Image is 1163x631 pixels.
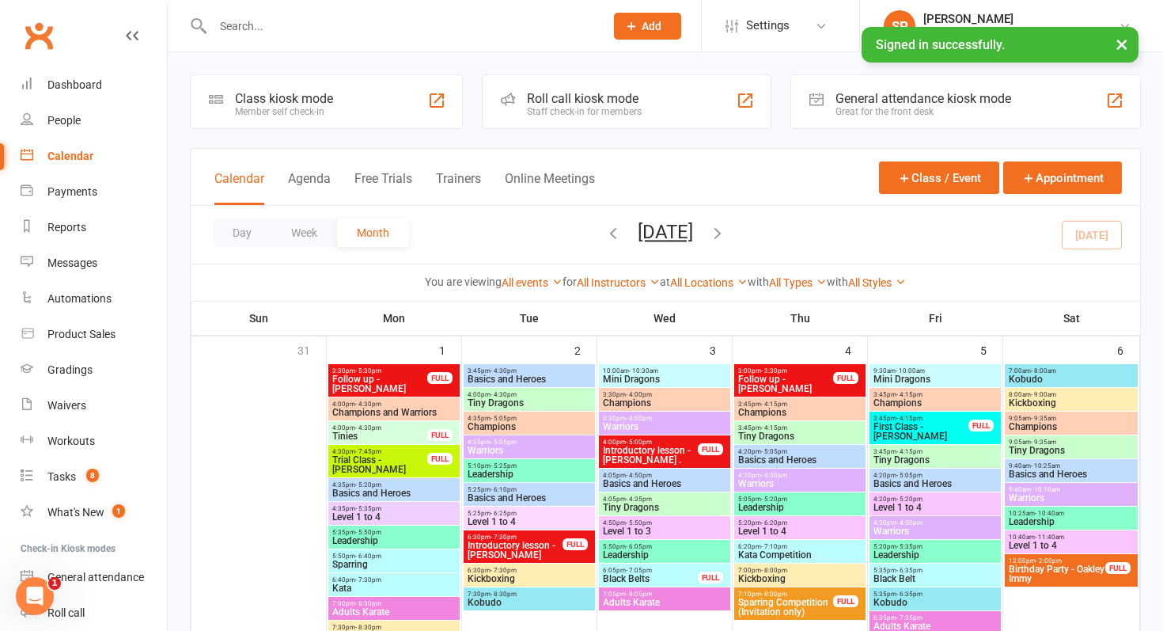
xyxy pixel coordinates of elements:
[1008,398,1135,408] span: Kickboxing
[1008,541,1135,550] span: Level 1 to 4
[896,591,922,598] span: - 6:35pm
[602,543,727,550] span: 5:50pm
[467,598,592,607] span: Kobudo
[1008,564,1106,583] span: Birthday Party - Oakley Immy
[1008,462,1135,469] span: 9:40am
[355,448,381,455] span: - 7:45pm
[467,374,592,384] span: Basics and Heroes
[47,257,97,269] div: Messages
[1008,486,1135,493] span: 9:40am
[47,606,85,619] div: Roll call
[331,576,456,583] span: 6:40pm
[467,446,592,455] span: Warriors
[112,504,125,518] span: 1
[602,374,727,384] span: Mini Dragons
[761,567,787,574] span: - 8:00pm
[761,543,787,550] span: - 7:10pm
[873,598,998,607] span: Kobudo
[355,600,381,607] span: - 8:30pm
[923,12,1119,26] div: [PERSON_NAME]
[47,185,97,198] div: Payments
[574,336,597,363] div: 2
[761,401,787,408] span: - 4:15pm
[873,391,998,398] span: 3:45pm
[467,462,592,469] span: 5:10pm
[331,505,456,512] span: 4:35pm
[16,577,54,615] iframe: Intercom live chat
[47,571,144,583] div: General attendance
[1008,367,1135,374] span: 7:00am
[737,567,862,574] span: 7:00pm
[602,439,699,446] span: 4:00pm
[602,391,727,398] span: 3:30pm
[527,106,642,117] div: Staff check-in for members
[602,598,727,607] span: Adults Karate
[896,543,922,550] span: - 5:35pm
[427,429,453,441] div: FULL
[737,503,862,512] span: Leadership
[467,493,592,503] span: Basics and Heroes
[737,431,862,441] span: Tiny Dragons
[873,479,998,488] span: Basics and Heroes
[614,13,681,40] button: Add
[737,526,862,536] span: Level 1 to 4
[602,422,727,431] span: Warriors
[698,572,723,583] div: FULL
[563,276,577,288] strong: for
[331,553,456,560] span: 5:50pm
[288,171,331,205] button: Agenda
[191,302,327,335] th: Sun
[331,431,428,441] span: Tinies
[19,16,59,55] a: Clubworx
[47,292,112,305] div: Automations
[47,435,95,447] div: Workouts
[355,481,381,488] span: - 5:20pm
[21,174,167,210] a: Payments
[1105,562,1131,574] div: FULL
[698,443,723,455] div: FULL
[1008,493,1135,503] span: Warriors
[827,276,848,288] strong: with
[761,496,787,503] span: - 5:20pm
[21,388,167,424] a: Waivers
[1008,510,1135,517] span: 10:25am
[21,103,167,139] a: People
[896,496,922,503] span: - 5:20pm
[467,486,592,493] span: 5:25pm
[1008,415,1135,422] span: 9:05am
[626,496,652,503] span: - 4:35pm
[505,171,595,205] button: Online Meetings
[355,401,381,408] span: - 4:30pm
[355,576,381,583] span: - 7:30pm
[1003,302,1140,335] th: Sat
[331,624,456,631] span: 7:30pm
[86,469,99,482] span: 8
[602,496,727,503] span: 4:05pm
[884,10,915,42] div: SP
[47,221,86,234] div: Reports
[737,496,862,503] span: 5:05pm
[491,510,517,517] span: - 6:25pm
[626,543,652,550] span: - 6:05pm
[761,424,787,431] span: - 4:15pm
[439,336,461,363] div: 1
[21,317,167,352] a: Product Sales
[602,367,727,374] span: 10:00am
[48,577,61,590] span: 1
[923,26,1119,40] div: Black Belt Martial Arts Kincumber South
[467,510,592,517] span: 5:25pm
[602,519,727,526] span: 4:50pm
[491,415,517,422] span: - 5:05pm
[835,106,1011,117] div: Great for the front desk
[873,550,998,560] span: Leadership
[1035,534,1064,541] span: - 11:40am
[355,529,381,536] span: - 5:50pm
[1008,446,1135,455] span: Tiny Dragons
[848,276,906,289] a: All Styles
[331,512,456,522] span: Level 1 to 4
[331,408,456,417] span: Champions and Warriors
[21,495,167,530] a: What's New1
[968,420,994,431] div: FULL
[21,67,167,103] a: Dashboard
[271,219,337,247] button: Week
